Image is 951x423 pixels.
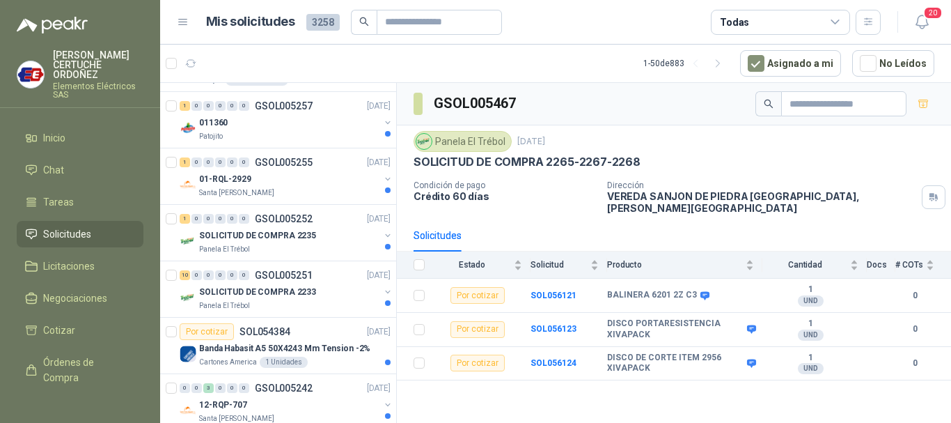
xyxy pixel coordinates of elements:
div: 0 [215,270,226,280]
a: SOL056123 [530,324,576,334]
b: SOL056121 [530,291,576,300]
span: Producto [607,260,743,270]
div: 1 Unidades [260,357,308,368]
p: [DATE] [517,135,545,148]
button: 20 [909,10,934,35]
span: Licitaciones [43,259,95,274]
p: SOL054384 [239,327,290,337]
div: 0 [239,101,249,111]
a: 10 0 0 0 0 0 GSOL005251[DATE] Company LogoSOLICITUD DE COMPRA 2233Panela El Trébol [180,267,393,312]
span: Inicio [43,130,65,146]
th: Docs [867,252,895,279]
p: 01-RQL-2929 [199,173,251,186]
b: 0 [895,357,934,370]
a: 1 0 0 0 0 0 GSOL005255[DATE] Company Logo01-RQL-2929Santa [PERSON_NAME] [180,154,393,199]
p: [DATE] [367,382,391,395]
h3: GSOL005467 [434,93,518,114]
a: Por cotizarSOL054384[DATE] Company LogoBanda Habasit A5 50X4243 Mm Tension -2%Cartones America1 U... [160,318,396,374]
img: Company Logo [180,402,196,419]
p: SOLICITUD DE COMPRA 2265-2267-2268 [414,155,640,169]
span: Cantidad [762,260,847,270]
b: DISCO DE CORTE ITEM 2956 XIVAPACK [607,353,744,374]
div: 0 [227,383,237,393]
th: Solicitud [530,252,607,279]
span: search [359,17,369,26]
div: 0 [239,157,249,167]
img: Company Logo [416,134,432,149]
div: 0 [191,101,202,111]
p: Panela El Trébol [199,300,250,312]
div: 3 [203,383,214,393]
a: 1 0 0 0 0 0 GSOL005252[DATE] Company LogoSOLICITUD DE COMPRA 2235Panela El Trébol [180,210,393,255]
a: 1 0 0 0 0 0 GSOL005257[DATE] Company Logo011360Patojito [180,98,393,142]
p: [PERSON_NAME] CERTUCHE ORDOÑEZ [53,50,143,79]
div: 0 [227,157,237,167]
div: 1 [180,101,190,111]
img: Logo peakr [17,17,88,33]
div: 0 [215,101,226,111]
span: Solicitud [530,260,588,270]
p: Santa [PERSON_NAME] [199,187,274,199]
span: search [764,99,773,109]
div: 0 [203,270,214,280]
span: Cotizar [43,323,75,338]
button: Asignado a mi [740,50,841,77]
th: Cantidad [762,252,867,279]
p: Panela El Trébol [199,244,250,255]
div: 0 [227,101,237,111]
span: # COTs [895,260,923,270]
p: [DATE] [367,325,391,339]
div: 0 [227,214,237,224]
p: GSOL005251 [255,270,313,280]
b: DISCO PORTARESISTENCIA XIVAPACK [607,318,744,340]
b: 1 [762,318,858,330]
div: Por cotizar [450,287,505,304]
span: Negociaciones [43,291,107,306]
p: VEREDA SANJON DE PIEDRA [GEOGRAPHIC_DATA] , [PERSON_NAME][GEOGRAPHIC_DATA] [607,190,916,214]
p: GSOL005257 [255,101,313,111]
img: Company Logo [180,289,196,306]
p: [DATE] [367,156,391,169]
span: Chat [43,162,64,178]
p: Crédito 60 días [414,190,596,202]
div: UND [798,295,824,307]
p: 011360 [199,116,228,130]
th: Estado [433,252,530,279]
p: [DATE] [367,213,391,226]
div: 0 [191,270,202,280]
div: 1 [180,214,190,224]
img: Company Logo [17,61,44,88]
span: Tareas [43,194,74,210]
a: Licitaciones [17,253,143,279]
b: BALINERA 6201 2Z C3 [607,290,697,301]
p: [DATE] [367,269,391,282]
div: 10 [180,270,190,280]
img: Company Logo [180,176,196,193]
div: 0 [191,214,202,224]
div: 0 [191,383,202,393]
p: Banda Habasit A5 50X4243 Mm Tension -2% [199,342,370,355]
div: 0 [180,383,190,393]
p: SOLICITUD DE COMPRA 2235 [199,229,316,243]
span: 20 [923,6,943,20]
div: Todas [720,15,749,30]
p: 12-RQP-707 [199,399,247,412]
p: [DATE] [367,100,391,113]
div: 0 [239,214,249,224]
div: 0 [203,101,214,111]
p: Elementos Eléctricos SAS [53,82,143,99]
div: 1 [180,157,190,167]
div: 0 [203,157,214,167]
a: Órdenes de Compra [17,349,143,391]
a: Cotizar [17,317,143,344]
div: Por cotizar [180,323,234,340]
b: 1 [762,284,858,295]
p: GSOL005252 [255,214,313,224]
div: 0 [203,214,214,224]
a: Chat [17,157,143,183]
div: 0 [191,157,202,167]
b: 0 [895,289,934,302]
div: UND [798,330,824,341]
div: 0 [215,157,226,167]
img: Company Logo [180,233,196,249]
